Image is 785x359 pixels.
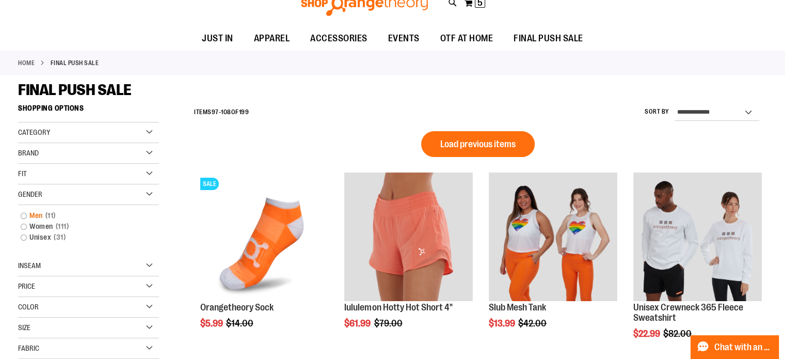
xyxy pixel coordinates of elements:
a: Slub Mesh Tank [489,302,546,313]
span: $42.00 [518,318,548,329]
label: Sort By [645,107,669,116]
img: Product image for Slub Mesh Tank [489,173,617,301]
span: APPAREL [254,27,290,50]
img: Product image for Orangetheory Sock [200,173,329,301]
a: ACCESSORIES [300,27,378,51]
span: $22.99 [633,329,662,339]
span: 11 [43,210,58,221]
span: Chat with an Expert [714,342,773,352]
span: JUST IN [202,27,233,50]
span: Brand [18,149,39,157]
span: Size [18,323,30,332]
span: $13.99 [489,318,517,329]
a: Home [18,58,35,68]
span: 199 [239,108,249,116]
a: Product image for Unisex Crewneck 365 Fleece Sweatshirt [633,173,762,303]
button: Chat with an Expert [691,335,779,359]
span: Category [18,128,50,136]
span: EVENTS [388,27,420,50]
span: Gender [18,190,42,198]
span: ACCESSORIES [310,27,367,50]
a: lululemon Hotty Hot Short 4" [344,173,473,303]
a: Men11 [15,210,151,221]
span: Fabric [18,344,39,352]
span: Fit [18,169,27,178]
span: $5.99 [200,318,225,329]
span: SALE [200,178,219,190]
strong: Shopping Options [18,99,159,122]
a: Women111 [15,221,151,232]
span: 31 [51,232,68,243]
span: Inseam [18,261,41,270]
div: product [195,167,334,355]
a: Orangetheory Sock [200,302,274,313]
a: Product image for Orangetheory SockSALE [200,173,329,303]
a: Unisex Crewneck 365 Fleece Sweatshirt [633,302,743,323]
span: OTF AT HOME [440,27,493,50]
span: 97 [212,108,219,116]
a: Product image for Slub Mesh Tank [489,173,617,303]
span: Price [18,282,35,290]
span: FINAL PUSH SALE [18,81,132,99]
a: lululemon Hotty Hot Short 4" [344,302,452,313]
span: $14.00 [226,318,255,329]
a: OTF AT HOME [430,27,504,51]
span: 111 [53,221,72,232]
span: $61.99 [344,318,372,329]
a: JUST IN [191,27,244,51]
a: FINAL PUSH SALE [503,27,594,50]
img: lululemon Hotty Hot Short 4" [344,173,473,301]
a: EVENTS [378,27,430,51]
span: FINAL PUSH SALE [514,27,583,50]
span: $79.00 [374,318,404,329]
h2: Items - of [194,104,249,120]
a: Unisex31 [15,232,151,243]
a: APPAREL [244,27,300,51]
span: $82.00 [663,329,693,339]
span: Load previous items [440,139,516,149]
div: product [484,167,622,355]
div: product [339,167,478,355]
button: Load previous items [421,131,535,157]
strong: FINAL PUSH SALE [51,58,99,68]
img: Product image for Unisex Crewneck 365 Fleece Sweatshirt [633,173,762,301]
span: Color [18,303,39,311]
span: 108 [221,108,231,116]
